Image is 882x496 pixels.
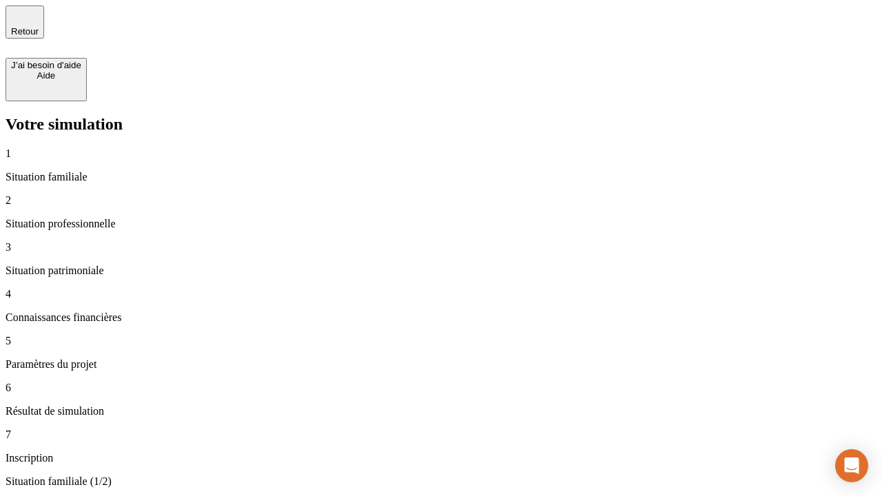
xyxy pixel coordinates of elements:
[11,26,39,37] span: Retour
[835,449,868,482] div: Open Intercom Messenger
[6,265,876,277] p: Situation patrimoniale
[6,311,876,324] p: Connaissances financières
[6,147,876,160] p: 1
[6,58,87,101] button: J’ai besoin d'aideAide
[11,70,81,81] div: Aide
[6,288,876,300] p: 4
[6,405,876,417] p: Résultat de simulation
[6,6,44,39] button: Retour
[6,452,876,464] p: Inscription
[6,358,876,371] p: Paramètres du projet
[6,194,876,207] p: 2
[6,428,876,441] p: 7
[6,475,876,488] p: Situation familiale (1/2)
[6,335,876,347] p: 5
[6,115,876,134] h2: Votre simulation
[11,60,81,70] div: J’ai besoin d'aide
[6,241,876,254] p: 3
[6,218,876,230] p: Situation professionnelle
[6,382,876,394] p: 6
[6,171,876,183] p: Situation familiale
